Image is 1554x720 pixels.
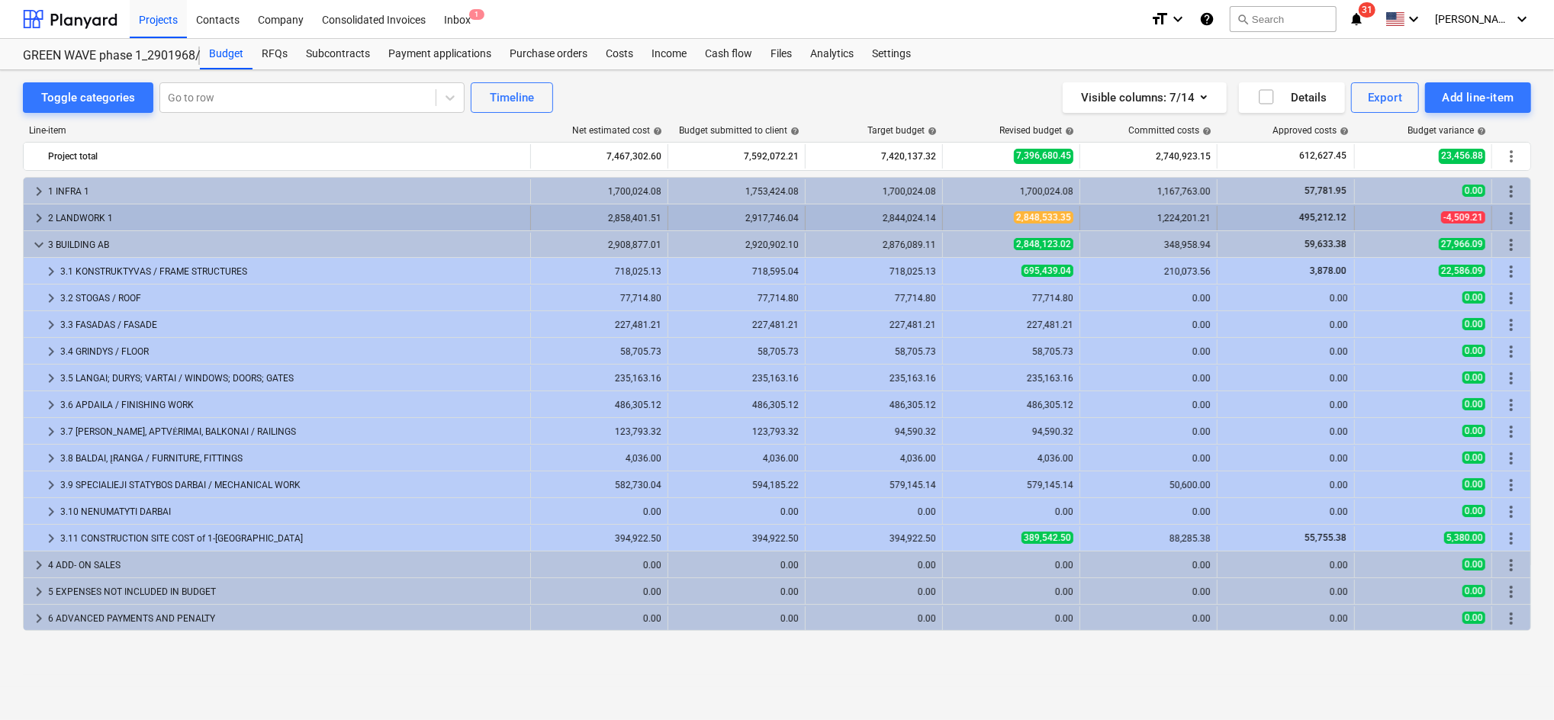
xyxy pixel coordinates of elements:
button: Export [1351,82,1420,113]
div: Line-item [23,125,532,136]
span: keyboard_arrow_right [42,449,60,468]
div: 77,714.80 [949,293,1073,304]
div: 227,481.21 [674,320,799,330]
div: 3.11 CONSTRUCTION SITE COST of 1-[GEOGRAPHIC_DATA] [60,526,524,551]
span: help [787,127,800,136]
div: 3.2 STOGAS / ROOF [60,286,524,310]
span: keyboard_arrow_right [30,209,48,227]
div: 1,753,424.08 [674,186,799,197]
button: Timeline [471,82,553,113]
div: 58,705.73 [537,346,661,357]
span: keyboard_arrow_right [30,556,48,574]
i: keyboard_arrow_down [1169,10,1187,28]
div: Net estimated cost [572,125,662,136]
span: search [1237,13,1249,25]
div: 579,145.14 [949,480,1073,490]
span: More actions [1502,182,1520,201]
div: 1,167,763.00 [1086,186,1211,197]
div: Target budget [867,125,937,136]
span: 0.00 [1462,371,1485,384]
i: Knowledge base [1199,10,1215,28]
span: keyboard_arrow_right [42,316,60,334]
div: 1 INFRA 1 [48,179,524,204]
div: 235,163.16 [812,373,936,384]
div: 3.7 [PERSON_NAME], APTVĖRIMAI, BALKONAI / RAILINGS [60,419,524,444]
div: 3.4 GRINDYS / FLOOR [60,339,524,364]
div: 7,420,137.32 [812,144,936,169]
a: Purchase orders [500,39,597,69]
span: help [1337,127,1349,136]
div: 0.00 [812,613,936,624]
div: 50,600.00 [1086,480,1211,490]
div: 77,714.80 [812,293,936,304]
span: 59,633.38 [1303,239,1348,249]
div: 235,163.16 [949,373,1073,384]
div: 0.00 [1086,373,1211,384]
span: 57,781.95 [1303,185,1348,196]
button: Visible columns:7/14 [1063,82,1227,113]
span: 31 [1359,2,1375,18]
span: 23,456.88 [1439,149,1485,163]
div: 2,917,746.04 [674,213,799,223]
div: Timeline [490,88,534,108]
span: keyboard_arrow_right [30,583,48,601]
div: 227,481.21 [949,320,1073,330]
div: 88,285.38 [1086,533,1211,544]
div: Income [642,39,696,69]
span: help [650,127,662,136]
div: 3.6 APDAILA / FINISHING WORK [60,393,524,417]
div: 579,145.14 [812,480,936,490]
div: 2,908,877.01 [537,239,661,250]
span: More actions [1502,503,1520,521]
div: 123,793.32 [537,426,661,437]
span: More actions [1502,289,1520,307]
div: 3.9 SPECIALIEJI STATYBOS DARBAI / MECHANICAL WORK [60,473,524,497]
div: 0.00 [1086,400,1211,410]
a: Payment applications [379,39,500,69]
div: 0.00 [1086,560,1211,571]
span: -4,509.21 [1441,211,1485,223]
a: Analytics [801,39,863,69]
span: 389,542.50 [1022,532,1073,544]
div: 2,858,401.51 [537,213,661,223]
div: 4,036.00 [674,453,799,464]
div: 486,305.12 [674,400,799,410]
span: 0.00 [1462,398,1485,410]
span: 0.00 [1462,505,1485,517]
div: Budget [200,39,253,69]
div: 7,592,072.21 [674,144,799,169]
span: More actions [1502,369,1520,387]
div: 0.00 [674,613,799,624]
div: Budget variance [1408,125,1486,136]
div: 123,793.32 [674,426,799,437]
a: Cash flow [696,39,761,69]
span: 695,439.04 [1022,265,1073,277]
span: More actions [1502,476,1520,494]
span: More actions [1502,262,1520,281]
div: Revised budget [999,125,1074,136]
span: 0.00 [1462,318,1485,330]
div: Details [1257,88,1327,108]
a: RFQs [253,39,297,69]
span: 0.00 [1462,558,1485,571]
div: Toggle categories [41,88,135,108]
div: Project total [48,144,524,169]
span: keyboard_arrow_right [42,396,60,414]
span: keyboard_arrow_down [30,236,48,254]
span: More actions [1502,147,1520,166]
div: 0.00 [1086,506,1211,517]
span: 1 [469,9,484,20]
button: Search [1230,6,1337,32]
a: Subcontracts [297,39,379,69]
div: Budget submitted to client [679,125,800,136]
div: 0.00 [674,560,799,571]
span: More actions [1502,209,1520,227]
span: 0.00 [1462,585,1485,597]
div: Visible columns : 7/14 [1081,88,1208,108]
div: 6 ADVANCED PAYMENTS AND PENALTY [48,606,524,631]
div: 7,467,302.60 [537,144,661,169]
div: 94,590.32 [812,426,936,437]
div: 2 LANDWORK 1 [48,206,524,230]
